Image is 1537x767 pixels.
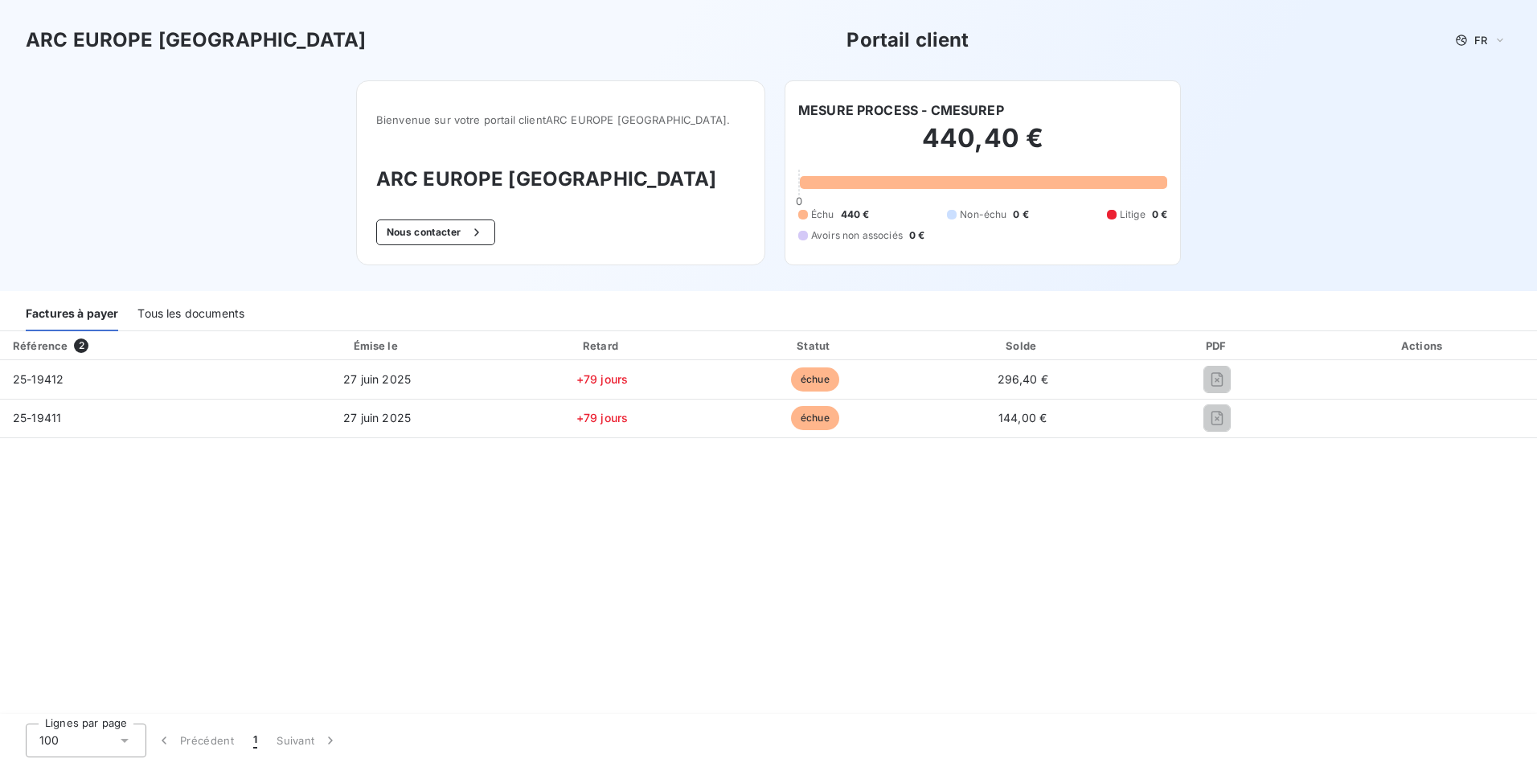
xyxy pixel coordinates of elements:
div: Retard [498,338,707,354]
span: 27 juin 2025 [343,372,411,386]
span: Échu [811,207,834,222]
button: Nous contacter [376,219,495,245]
button: 1 [244,724,267,757]
h3: Portail client [846,26,969,55]
span: 296,40 € [998,372,1048,386]
div: PDF [1129,338,1306,354]
span: 440 € [841,207,870,222]
span: +79 jours [576,372,628,386]
div: Factures à payer [26,297,118,331]
span: Non-échu [960,207,1006,222]
span: échue [791,367,839,392]
h3: ARC EUROPE [GEOGRAPHIC_DATA] [376,165,745,194]
span: 27 juin 2025 [343,411,411,425]
h6: MESURE PROCESS - CMESUREP [798,100,1004,120]
button: Suivant [267,724,348,757]
span: 2 [74,338,88,353]
span: 25-19412 [13,372,64,386]
span: 1 [253,732,257,749]
span: 144,00 € [998,411,1047,425]
div: Référence [13,339,68,352]
span: échue [791,406,839,430]
span: 25-19411 [13,411,61,425]
span: 100 [39,732,59,749]
h2: 440,40 € [798,122,1167,170]
div: Actions [1313,338,1534,354]
div: Solde [924,338,1122,354]
span: FR [1474,34,1487,47]
span: +79 jours [576,411,628,425]
span: 0 € [909,228,924,243]
span: 0 € [1152,207,1167,222]
div: Statut [713,338,917,354]
button: Précédent [146,724,244,757]
span: 0 € [1013,207,1028,222]
span: 0 [796,195,802,207]
div: Tous les documents [137,297,244,331]
span: Bienvenue sur votre portail client ARC EUROPE [GEOGRAPHIC_DATA] . [376,113,745,126]
h3: ARC EUROPE [GEOGRAPHIC_DATA] [26,26,366,55]
div: Émise le [263,338,491,354]
span: Litige [1120,207,1146,222]
span: Avoirs non associés [811,228,903,243]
